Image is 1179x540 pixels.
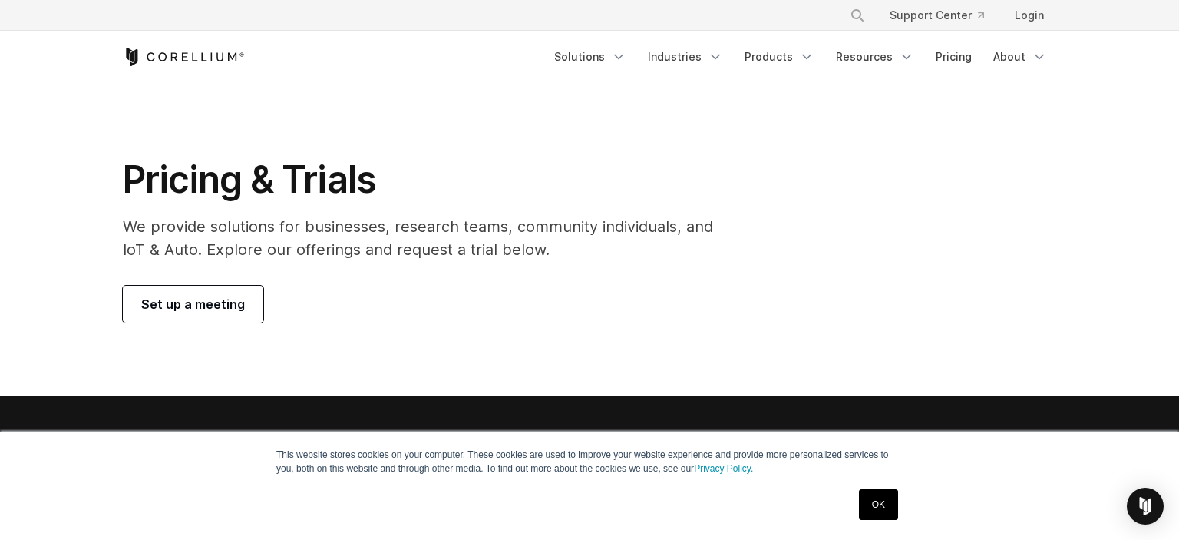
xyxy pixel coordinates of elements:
h1: Pricing & Trials [123,157,735,203]
a: Solutions [545,43,636,71]
a: About [984,43,1056,71]
span: Set up a meeting [141,295,245,313]
a: OK [859,489,898,520]
div: Open Intercom Messenger [1127,488,1164,525]
a: Resources [827,43,923,71]
button: Search [844,2,871,29]
p: We provide solutions for businesses, research teams, community individuals, and IoT & Auto. Explo... [123,215,735,261]
a: Login [1002,2,1056,29]
a: Privacy Policy. [694,463,753,474]
a: Pricing [926,43,981,71]
p: This website stores cookies on your computer. These cookies are used to improve your website expe... [276,448,903,475]
a: Products [735,43,824,71]
div: Navigation Menu [545,43,1056,71]
a: Set up a meeting [123,286,263,323]
a: Support Center [877,2,996,29]
a: Corellium Home [123,48,245,66]
div: Navigation Menu [831,2,1056,29]
a: Industries [639,43,732,71]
